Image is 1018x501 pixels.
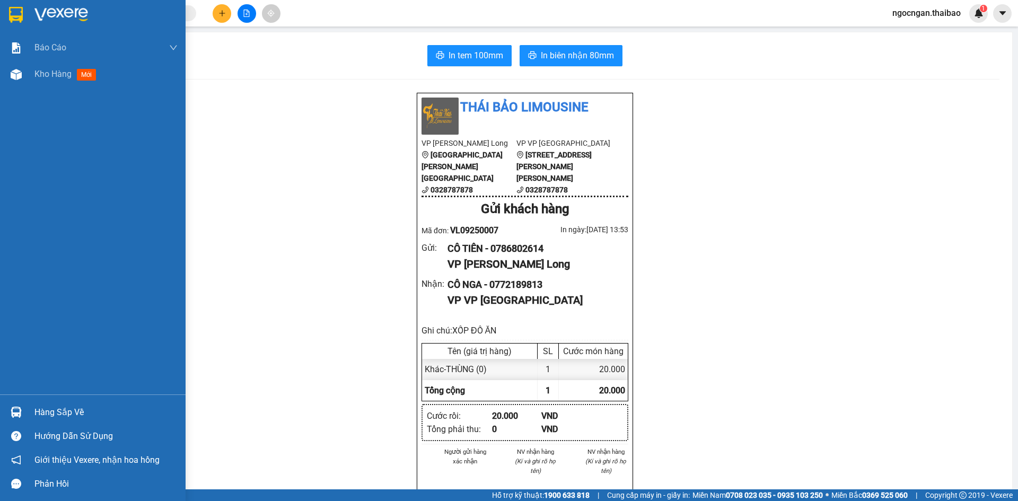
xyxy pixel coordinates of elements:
span: Cung cấp máy in - giấy in: [607,489,690,501]
span: printer [528,51,537,61]
div: CÔ NGA [91,34,198,47]
span: printer [436,51,444,61]
div: 20.000 [559,359,628,380]
div: CÔ TIÊN [9,34,83,47]
div: Gửi : [422,241,447,254]
b: [GEOGRAPHIC_DATA] [PERSON_NAME][GEOGRAPHIC_DATA] [422,151,503,182]
div: Tên (giá trị hàng) [425,346,534,356]
span: Nhận: [91,10,116,21]
span: question-circle [11,431,21,441]
span: down [169,43,178,52]
span: In biên nhận 80mm [541,49,614,62]
button: caret-down [993,4,1012,23]
li: VP VP [GEOGRAPHIC_DATA] [516,137,611,149]
div: 0786802614 [9,47,83,62]
img: warehouse-icon [11,407,22,418]
div: Ghi chú: XỐP ĐỒ ĂN [422,324,628,337]
div: VP [PERSON_NAME] Long [447,256,620,273]
button: file-add [238,4,256,23]
span: copyright [959,491,967,499]
strong: 0369 525 060 [862,491,908,499]
div: 20.000 [492,409,541,423]
div: VND [541,409,591,423]
div: 0772189813 [91,47,198,62]
img: warehouse-icon [11,69,22,80]
div: VND [541,423,591,436]
span: In tem 100mm [449,49,503,62]
div: In ngày: [DATE] 13:53 [525,224,628,235]
div: VP [GEOGRAPHIC_DATA] [91,9,198,34]
span: | [598,489,599,501]
li: VP [PERSON_NAME] Long [422,137,516,149]
div: Cước rồi : [427,409,492,423]
span: ngocngan.thaibao [884,6,969,20]
img: logo-vxr [9,7,23,23]
span: Miền Bắc [831,489,908,501]
div: VP Vĩnh Long [9,9,83,34]
span: caret-down [998,8,1007,18]
div: VP VP [GEOGRAPHIC_DATA] [447,292,620,309]
img: icon-new-feature [974,8,984,18]
span: phone [516,186,524,194]
button: printerIn biên nhận 80mm [520,45,622,66]
li: NV nhận hàng [513,447,558,456]
span: 20.000 [599,385,625,395]
span: mới [77,69,96,81]
li: Thái Bảo Limousine [422,98,628,118]
b: [STREET_ADDRESS][PERSON_NAME][PERSON_NAME] [516,151,592,182]
strong: 0708 023 035 - 0935 103 250 [726,491,823,499]
div: 0 [492,423,541,436]
span: aim [267,10,275,17]
span: message [11,479,21,489]
span: file-add [243,10,250,17]
span: Tổng cộng [425,385,465,395]
button: aim [262,4,280,23]
div: Gửi khách hàng [422,199,628,219]
img: solution-icon [11,42,22,54]
span: 1 [546,385,550,395]
span: Khác - THÙNG (0) [425,364,487,374]
div: CÔ TIÊN - 0786802614 [447,241,620,256]
span: Giới thiệu Vexere, nhận hoa hồng [34,453,160,467]
span: 1 [981,5,985,12]
span: Miền Nam [692,489,823,501]
div: SL [540,346,556,356]
li: NV nhận hàng [583,447,628,456]
span: Báo cáo [34,41,66,54]
div: Hàng sắp về [34,405,178,420]
span: VL09250007 [450,225,498,235]
div: Tổng phải thu : [427,423,492,436]
div: 20.000 [8,68,85,81]
i: (Kí và ghi rõ họ tên) [515,458,556,474]
b: 0328787878 [431,186,473,194]
b: 0328787878 [525,186,568,194]
span: Hỗ trợ kỹ thuật: [492,489,590,501]
div: Hướng dẫn sử dụng [34,428,178,444]
div: Mã đơn: [422,224,525,237]
div: 1 [538,359,559,380]
span: ⚪️ [826,493,829,497]
span: phone [422,186,429,194]
strong: 1900 633 818 [544,491,590,499]
li: Người gửi hàng xác nhận [443,447,488,466]
span: plus [218,10,226,17]
span: CR : [8,69,24,81]
span: environment [516,151,524,159]
span: Gửi: [9,10,25,21]
button: plus [213,4,231,23]
img: logo.jpg [422,98,459,135]
span: Kho hàng [34,69,72,79]
span: notification [11,455,21,465]
div: Phản hồi [34,476,178,492]
div: CÔ NGA - 0772189813 [447,277,620,292]
div: Nhận : [422,277,447,291]
i: (Kí và ghi rõ họ tên) [585,458,626,474]
sup: 1 [980,5,987,12]
button: printerIn tem 100mm [427,45,512,66]
span: | [916,489,917,501]
span: environment [422,151,429,159]
div: Cước món hàng [561,346,625,356]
